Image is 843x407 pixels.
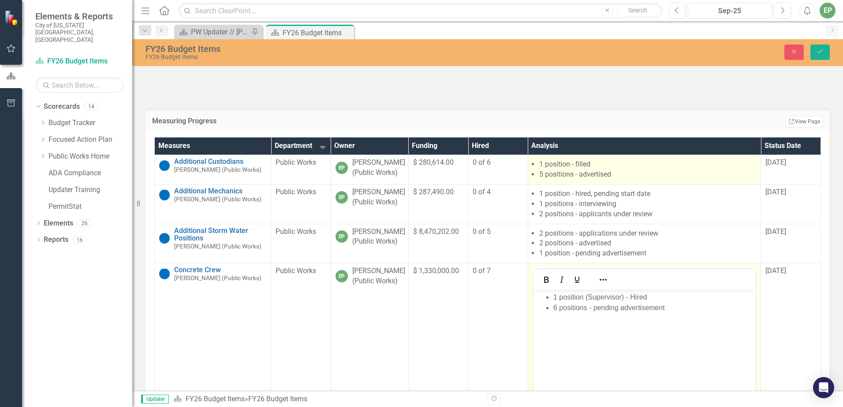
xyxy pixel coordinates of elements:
[473,227,491,236] span: 0 of 5
[174,196,261,203] small: [PERSON_NAME] (Public Works)
[473,188,491,196] span: 0 of 4
[539,229,757,239] li: 2 positions - applications under review
[628,7,647,14] span: Search
[35,11,123,22] span: Elements & Reports
[174,275,261,281] small: [PERSON_NAME] (Public Works)
[473,158,491,166] span: 0 of 6
[159,160,170,171] img: No Target Established
[539,199,757,209] li: 1 positions - interviewing
[152,117,565,125] h3: Measuring Progress
[596,274,611,286] button: Reveal or hide additional toolbar items
[35,78,123,93] input: Search Below...
[352,187,405,207] div: [PERSON_NAME] (Public Works)
[276,188,316,196] span: Public Works
[174,266,266,274] a: Concrete Crew
[785,116,823,127] a: View Page
[176,26,249,37] a: PW Updater // [PERSON_NAME]
[473,266,491,275] span: 0 of 7
[248,395,307,403] div: FY26 Budget Items
[765,158,786,166] span: [DATE]
[352,227,405,247] div: [PERSON_NAME] (Public Works)
[570,274,585,286] button: Underline
[539,209,757,219] li: 2 positions - applicants under review
[539,238,757,248] li: 2 positions - advertised
[276,266,316,275] span: Public Works
[174,166,261,173] small: [PERSON_NAME] (Public Works)
[283,27,352,38] div: FY26 Budget Items
[352,266,405,286] div: [PERSON_NAME] (Public Works)
[141,395,169,403] span: Updater
[174,187,266,195] a: Additional Mechanics
[78,219,92,227] div: 26
[539,248,757,259] li: 1 position - pending advertisement
[48,135,132,145] a: Focused Action Plan
[191,26,249,37] div: PW Updater // [PERSON_NAME]
[159,233,170,244] img: No Target Established
[413,158,454,166] span: $ 280,614.00
[173,394,481,404] div: »
[174,158,266,166] a: Additional Custodians
[35,22,123,43] small: City of [US_STATE][GEOGRAPHIC_DATA], [GEOGRAPHIC_DATA]
[179,3,662,18] input: Search ClearPoint...
[688,3,772,18] button: Sep-25
[48,185,132,195] a: Updater Training
[820,3,836,18] button: EP
[174,227,266,242] a: Additional Storm Water Positions
[336,162,348,174] div: EP
[539,274,554,286] button: Bold
[44,235,68,245] a: Reports
[616,4,660,17] button: Search
[48,202,132,212] a: PermitStat
[35,56,123,67] a: FY26 Budget Items
[276,158,316,166] span: Public Works
[186,395,245,403] a: FY26 Budget Items
[539,159,757,170] li: 1 position - filled
[413,266,459,275] span: $ 1,330,000.00
[413,227,459,236] span: $ 8,470,202.00
[145,44,529,54] div: FY26 Budget Items
[691,6,769,16] div: Sep-25
[336,230,348,243] div: EP
[765,188,786,196] span: [DATE]
[159,269,170,279] img: No Target Established
[73,236,87,244] div: 16
[44,218,73,229] a: Elements
[48,118,132,128] a: Budget Tracker
[813,377,834,398] div: Open Intercom Messenger
[84,103,98,110] div: 14
[413,188,454,196] span: $ 287,490.00
[48,168,132,178] a: ADA Compliance
[174,243,261,250] small: [PERSON_NAME] (Public Works)
[554,274,569,286] button: Italic
[336,270,348,282] div: EP
[48,152,132,162] a: Public Works Home
[44,102,80,112] a: Scorecards
[539,189,757,199] li: 1 position - hired, pending start date
[539,170,757,180] li: 5 positions - advertised
[159,190,170,200] img: No Target Established
[336,191,348,203] div: EP
[765,227,786,236] span: [DATE]
[352,158,405,178] div: [PERSON_NAME] (Public Works)
[765,266,786,275] span: [DATE]
[276,227,316,236] span: Public Works
[145,54,529,60] div: FY26 Budget Items
[4,10,20,25] img: ClearPoint Strategy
